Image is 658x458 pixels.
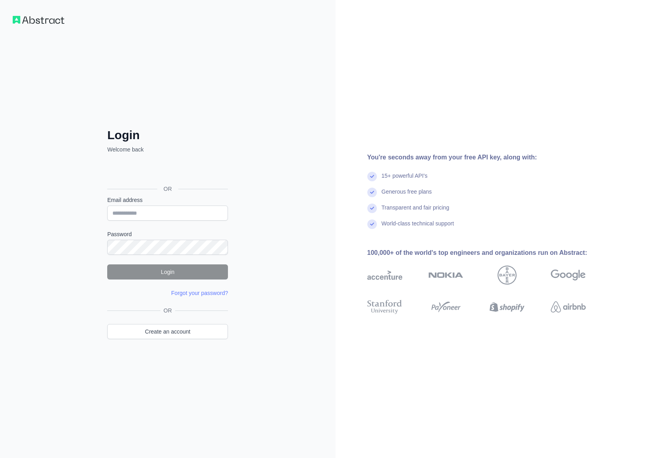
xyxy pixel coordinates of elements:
[382,219,454,235] div: World-class technical support
[382,204,450,219] div: Transparent and fair pricing
[367,298,402,316] img: stanford university
[551,298,586,316] img: airbnb
[103,162,230,180] iframe: Sign in with Google Button
[367,248,611,258] div: 100,000+ of the world's top engineers and organizations run on Abstract:
[498,266,517,285] img: bayer
[107,230,228,238] label: Password
[428,298,463,316] img: payoneer
[367,204,377,213] img: check mark
[160,307,175,314] span: OR
[171,290,228,296] a: Forgot your password?
[367,266,402,285] img: accenture
[367,188,377,197] img: check mark
[382,172,428,188] div: 15+ powerful API's
[107,264,228,279] button: Login
[367,172,377,181] img: check mark
[382,188,432,204] div: Generous free plans
[551,266,586,285] img: google
[107,324,228,339] a: Create an account
[107,162,226,180] div: Sign in with Google. Opens in new tab
[107,196,228,204] label: Email address
[367,153,611,162] div: You're seconds away from your free API key, along with:
[490,298,525,316] img: shopify
[107,146,228,153] p: Welcome back
[367,219,377,229] img: check mark
[428,266,463,285] img: nokia
[13,16,64,24] img: Workflow
[157,185,178,193] span: OR
[107,128,228,142] h2: Login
